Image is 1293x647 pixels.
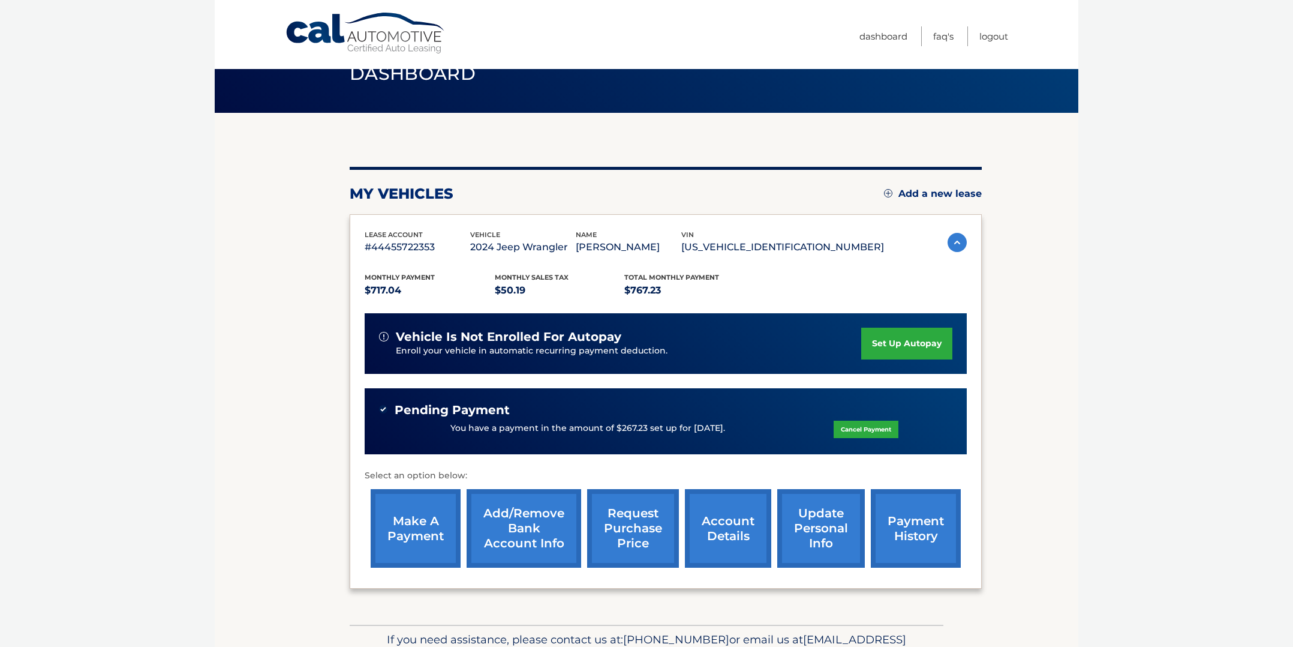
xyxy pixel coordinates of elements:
[685,489,771,568] a: account details
[681,230,694,239] span: vin
[350,62,476,85] span: Dashboard
[365,230,423,239] span: lease account
[379,332,389,342] img: alert-white.svg
[979,26,1008,46] a: Logout
[365,282,495,299] p: $717.04
[365,273,435,281] span: Monthly Payment
[587,489,679,568] a: request purchase price
[933,26,954,46] a: FAQ's
[576,230,597,239] span: name
[624,282,754,299] p: $767.23
[365,239,470,256] p: #44455722353
[681,239,884,256] p: [US_VEHICLE_IDENTIFICATION_NUMBER]
[495,273,569,281] span: Monthly sales Tax
[450,422,725,435] p: You have a payment in the amount of $267.23 set up for [DATE].
[285,12,447,55] a: Cal Automotive
[871,489,961,568] a: payment history
[350,185,453,203] h2: my vehicles
[467,489,581,568] a: Add/Remove bank account info
[777,489,865,568] a: update personal info
[884,189,892,197] img: add.svg
[379,405,387,414] img: check-green.svg
[396,330,621,345] span: vehicle is not enrolled for autopay
[495,282,625,299] p: $50.19
[948,233,967,252] img: accordion-active.svg
[576,239,681,256] p: [PERSON_NAME]
[371,489,461,568] a: make a payment
[859,26,907,46] a: Dashboard
[395,403,510,418] span: Pending Payment
[470,239,576,256] p: 2024 Jeep Wrangler
[861,328,952,360] a: set up autopay
[623,633,729,646] span: [PHONE_NUMBER]
[470,230,500,239] span: vehicle
[884,188,982,200] a: Add a new lease
[365,469,967,483] p: Select an option below:
[624,273,719,281] span: Total Monthly Payment
[834,421,898,438] a: Cancel Payment
[396,345,861,358] p: Enroll your vehicle in automatic recurring payment deduction.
